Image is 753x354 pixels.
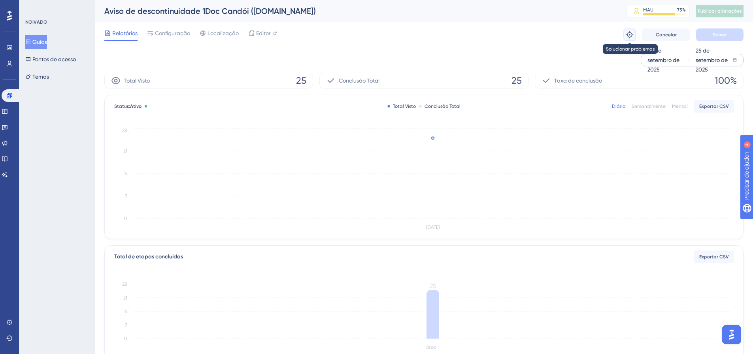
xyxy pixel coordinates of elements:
[656,32,677,38] font: Cancelar
[25,52,76,66] button: Pontos de acesso
[612,104,625,109] font: Diário
[125,193,127,199] tspan: 7
[720,323,744,346] iframe: Iniciador do Assistente de IA do UserGuiding
[123,309,127,314] tspan: 14
[25,70,49,84] button: Temas
[694,250,734,263] button: Exportar CSV
[393,104,416,109] font: Total Visto
[125,322,127,328] tspan: 7
[696,47,728,73] font: 25 de setembro de 2025
[699,104,729,109] font: Exportar CSV
[104,6,316,16] font: Aviso de descontinuidade 1Doc Candói ([DOMAIN_NAME])
[32,39,47,45] font: Guias
[696,5,744,17] button: Publicar alterações
[677,7,682,13] font: 75
[32,56,76,62] font: Pontos de acesso
[511,75,522,86] font: 25
[256,30,271,36] font: Editor
[122,281,127,287] tspan: 28
[647,47,679,73] font: 25 de setembro de 2025
[32,73,49,80] font: Temas
[123,171,127,176] tspan: 14
[698,8,742,14] font: Publicar alterações
[124,216,127,221] tspan: 0
[114,253,183,260] font: Total de etapas concluídas
[124,336,127,341] tspan: 0
[25,35,47,49] button: Guias
[430,282,436,290] tspan: 25
[155,30,190,36] font: Configuração
[130,104,142,109] font: Ativo
[672,104,688,109] font: Mensal
[339,77,379,84] font: Conclusão Total
[642,28,690,41] button: Cancelar
[682,7,686,13] font: %
[296,75,306,86] font: 25
[208,30,239,36] font: Localização
[19,4,68,9] font: Precisar de ajuda?
[696,28,744,41] button: Salvar
[124,77,150,84] font: Total Visto
[426,345,440,350] tspan: Step 1
[715,75,737,86] font: 100%
[643,7,653,13] font: MAU
[123,295,127,301] tspan: 21
[114,104,130,109] font: Status:
[123,148,127,154] tspan: 21
[425,104,460,109] font: Conclusão Total
[74,5,76,9] font: 4
[694,100,734,113] button: Exportar CSV
[122,128,127,133] tspan: 28
[426,224,440,230] tspan: [DATE]
[554,77,602,84] font: Taxa de conclusão
[25,19,47,25] font: NOIVADO
[713,32,727,38] font: Salvar
[699,254,729,260] font: Exportar CSV
[632,104,666,109] font: Semanalmente
[112,30,138,36] font: Relatórios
